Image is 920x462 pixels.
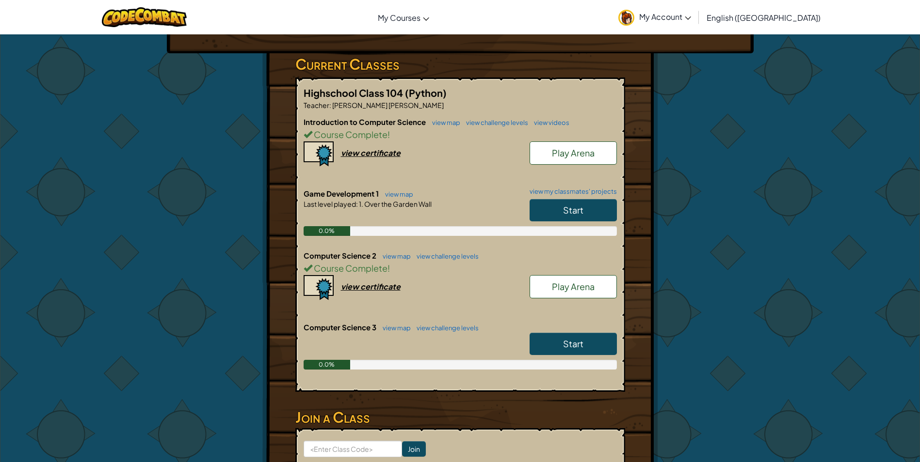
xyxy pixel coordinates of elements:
[529,119,569,126] a: view videos
[412,324,479,332] a: view challenge levels
[304,360,351,370] div: 0.0%
[358,200,363,208] span: 1.
[304,251,378,260] span: Computer Science 2
[402,441,426,457] input: Join
[312,129,387,140] span: Course Complete
[373,4,434,31] a: My Courses
[461,119,528,126] a: view challenge levels
[613,2,696,32] a: My Account
[304,275,334,300] img: certificate-icon.png
[378,252,411,260] a: view map
[356,200,358,208] span: :
[525,188,617,195] a: view my classmates' projects
[552,147,595,158] span: Play Arena
[295,53,625,75] h3: Current Classes
[563,204,583,216] span: Start
[563,338,583,349] span: Start
[387,262,390,274] span: !
[295,406,625,428] h3: Join a Class
[341,281,401,292] div: view certificate
[378,324,411,332] a: view map
[341,148,401,158] div: view certificate
[329,101,331,109] span: :
[304,117,427,126] span: Introduction to Computer Science
[552,281,595,292] span: Play Arena
[304,226,351,236] div: 0.0%
[304,323,378,332] span: Computer Science 3
[380,190,413,198] a: view map
[378,13,420,23] span: My Courses
[331,101,444,109] span: [PERSON_NAME] [PERSON_NAME]
[102,7,187,27] img: CodeCombat logo
[412,252,479,260] a: view challenge levels
[304,87,405,99] span: Highschool Class 104
[405,87,447,99] span: (Python)
[312,262,387,274] span: Course Complete
[363,200,432,208] span: Over the Garden Wall
[304,441,402,457] input: <Enter Class Code>
[618,10,634,26] img: avatar
[304,148,401,158] a: view certificate
[639,12,691,22] span: My Account
[304,200,356,208] span: Last level played
[707,13,821,23] span: English ([GEOGRAPHIC_DATA])
[304,141,334,167] img: certificate-icon.png
[304,101,329,109] span: Teacher
[304,189,380,198] span: Game Development 1
[427,119,460,126] a: view map
[304,281,401,292] a: view certificate
[387,129,390,140] span: !
[702,4,825,31] a: English ([GEOGRAPHIC_DATA])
